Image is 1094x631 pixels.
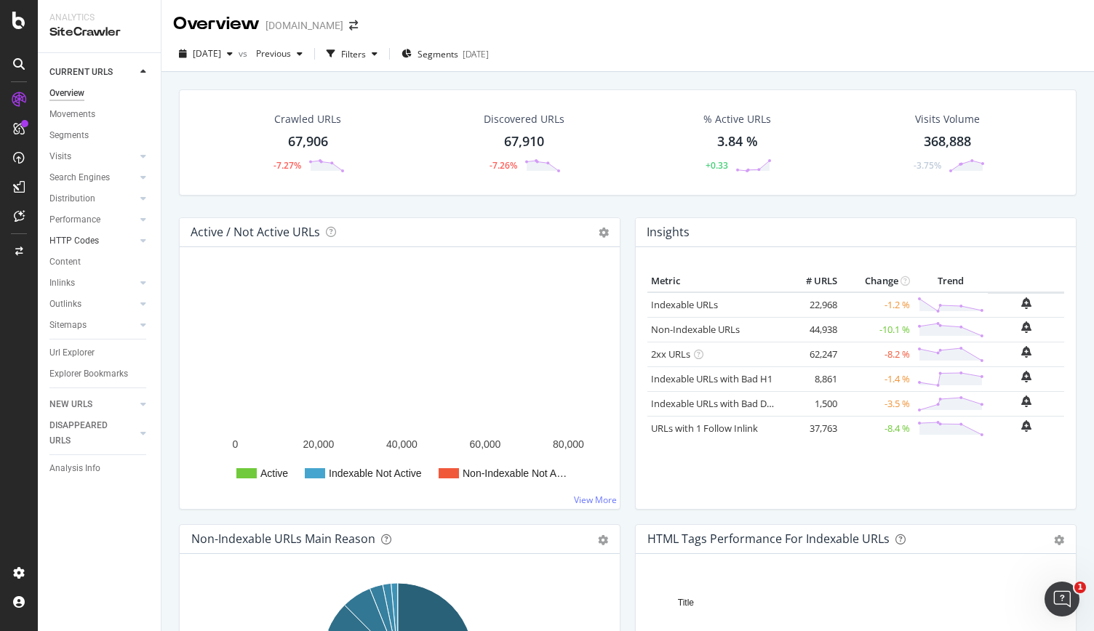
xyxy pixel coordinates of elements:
td: 22,968 [783,292,841,318]
text: 20,000 [303,438,335,450]
div: [DATE] [463,48,489,60]
div: bell-plus [1021,371,1031,382]
div: Discovered URLs [484,112,564,126]
div: DISAPPEARED URLS [49,418,123,449]
a: URLs with 1 Follow Inlink [651,422,758,435]
a: 2xx URLs [651,347,690,361]
button: Previous [250,42,308,65]
div: bell-plus [1021,321,1031,333]
td: 1,500 [783,391,841,416]
div: Analytics [49,12,149,24]
td: 44,938 [783,317,841,342]
div: Visits [49,149,71,164]
a: View More [574,494,617,506]
a: CURRENT URLS [49,65,136,80]
a: Inlinks [49,276,136,291]
div: HTTP Codes [49,233,99,249]
span: vs [239,47,250,60]
div: -7.27% [273,159,301,172]
div: Inlinks [49,276,75,291]
a: HTTP Codes [49,233,136,249]
text: 40,000 [386,438,418,450]
div: Crawled URLs [274,112,341,126]
a: Performance [49,212,136,228]
td: 62,247 [783,342,841,366]
div: Overview [173,12,260,36]
div: gear [1054,535,1064,545]
a: Segments [49,128,151,143]
td: 37,763 [783,416,841,441]
td: 8,861 [783,366,841,391]
div: Search Engines [49,170,110,185]
div: Explorer Bookmarks [49,366,128,382]
div: bell-plus [1021,297,1031,309]
td: -8.4 % [841,416,914,441]
div: Outlinks [49,297,81,312]
div: arrow-right-arrow-left [349,20,358,31]
a: Visits [49,149,136,164]
div: +0.33 [706,159,728,172]
a: Explorer Bookmarks [49,366,151,382]
a: Sitemaps [49,318,136,333]
text: Non-Indexable Not A… [463,467,567,479]
td: -10.1 % [841,317,914,342]
td: -1.4 % [841,366,914,391]
div: bell-plus [1021,395,1031,407]
div: HTML Tags Performance for Indexable URLs [647,531,890,546]
div: bell-plus [1021,420,1031,432]
a: Outlinks [49,297,136,312]
div: % Active URLs [703,112,771,126]
td: -3.5 % [841,391,914,416]
a: NEW URLS [49,397,136,412]
h4: Insights [647,222,690,242]
text: 60,000 [470,438,501,450]
span: Previous [250,47,291,60]
span: 1 [1074,582,1086,593]
div: Sitemaps [49,318,87,333]
th: Metric [647,270,783,292]
div: -3.75% [914,159,941,172]
a: Non-Indexable URLs [651,323,740,336]
div: gear [598,535,608,545]
th: Change [841,270,914,292]
div: Non-Indexable URLs Main Reason [191,531,375,546]
div: Filters [341,48,366,60]
div: Url Explorer [49,345,95,361]
text: Active [260,467,288,479]
text: Indexable Not Active [329,467,422,479]
i: Options [599,228,609,238]
div: Content [49,254,81,270]
div: 67,910 [504,132,544,151]
a: Analysis Info [49,461,151,476]
a: Movements [49,107,151,122]
td: -8.2 % [841,342,914,366]
td: -1.2 % [841,292,914,318]
a: Distribution [49,191,136,206]
a: DISAPPEARED URLS [49,418,136,449]
button: Segments[DATE] [396,42,495,65]
a: Content [49,254,151,270]
a: Search Engines [49,170,136,185]
th: # URLS [783,270,841,292]
iframe: Intercom live chat [1045,582,1079,616]
a: Indexable URLs with Bad Description [651,397,810,410]
button: Filters [321,42,383,65]
div: bell-plus [1021,346,1031,358]
a: Indexable URLs [651,298,718,311]
div: 3.84 % [717,132,758,151]
text: 0 [233,438,239,450]
text: Title [678,598,695,608]
span: Segments [418,48,458,60]
div: [DOMAIN_NAME] [265,18,343,33]
div: Movements [49,107,95,122]
a: Indexable URLs with Bad H1 [651,372,772,385]
div: Analysis Info [49,461,100,476]
h4: Active / Not Active URLs [191,222,320,242]
text: 80,000 [553,438,584,450]
div: 368,888 [924,132,971,151]
div: Overview [49,86,84,101]
div: -7.26% [490,159,517,172]
th: Trend [914,270,988,292]
svg: A chart. [191,270,609,497]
